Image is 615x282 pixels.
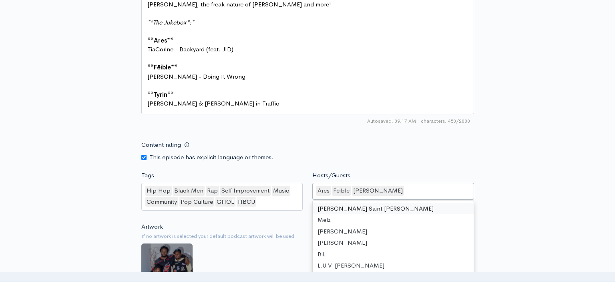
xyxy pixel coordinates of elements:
[421,118,470,125] span: 450/2000
[272,186,290,196] div: Music
[352,186,404,196] div: [PERSON_NAME]
[141,232,474,240] small: If no artwork is selected your default podcast artwork will be used
[367,118,416,125] span: Autosaved: 09:17 AM
[179,197,214,207] div: Pop Culture
[141,222,163,231] label: Artwork
[220,186,271,196] div: Self Improvement
[312,171,350,180] label: Hosts/Guests
[316,186,331,196] div: Ares
[141,171,154,180] label: Tags
[154,63,171,71] span: Fēible
[215,197,235,207] div: GHOE
[150,18,191,26] span: "The Jukebox":
[332,186,351,196] div: Fēible
[237,197,256,207] div: HBCU
[141,137,181,153] label: Content rating
[147,45,233,53] span: TiaCorine - Backyard (feat. JID)
[149,153,273,162] label: This episode has explicit language or themes.
[173,186,205,196] div: Black Men
[313,237,474,249] div: [PERSON_NAME]
[313,260,474,272] div: L.U.V. [PERSON_NAME]
[313,214,474,226] div: Melz
[313,249,474,260] div: BiL
[145,197,178,207] div: Community
[313,226,474,237] div: [PERSON_NAME]
[206,186,219,196] div: Rap
[154,37,167,44] span: Ares
[154,91,167,98] span: Tyrin
[147,99,279,107] span: [PERSON_NAME] & [PERSON_NAME] in Traffic
[147,73,245,80] span: [PERSON_NAME] - Doing It Wrong
[313,203,474,215] div: [PERSON_NAME] Saint [PERSON_NAME]
[145,186,172,196] div: Hip Hop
